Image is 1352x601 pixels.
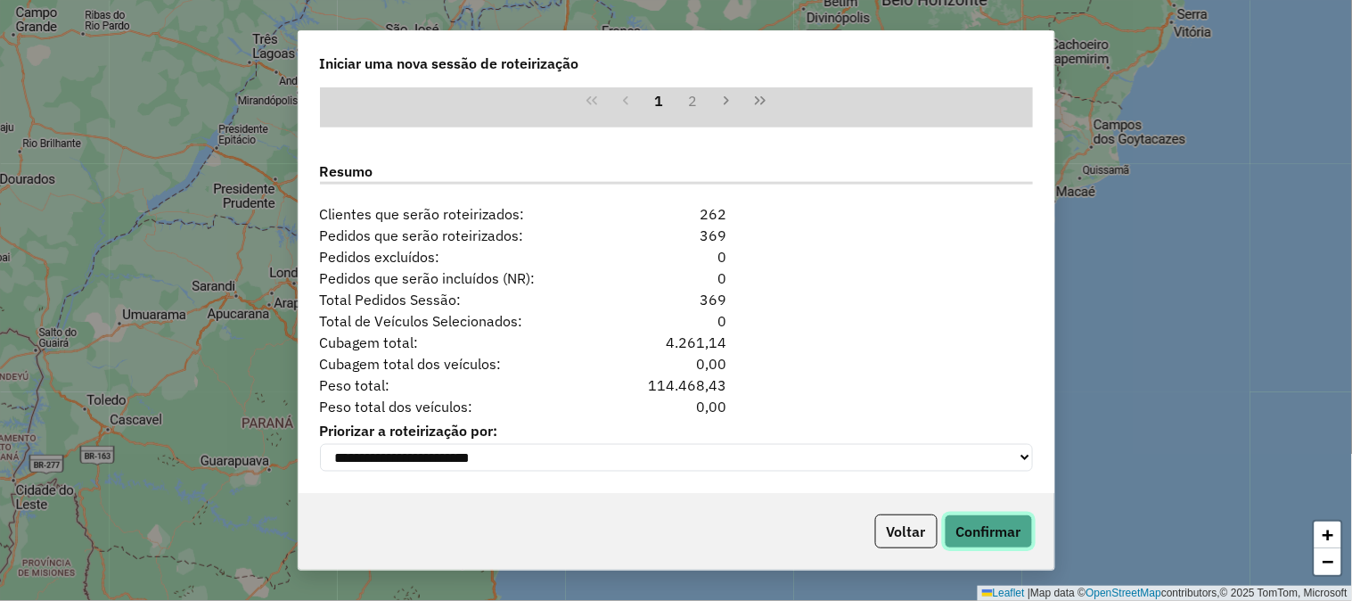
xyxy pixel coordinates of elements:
[309,246,615,268] span: Pedidos excluídos:
[1323,523,1334,546] span: +
[709,85,743,119] button: Next Page
[615,396,737,417] div: 0,00
[309,268,615,289] span: Pedidos que serão incluídos (NR):
[743,85,777,119] button: Last Page
[615,203,737,225] div: 262
[309,332,615,353] span: Cubagem total:
[615,246,737,268] div: 0
[1028,587,1030,599] span: |
[309,353,615,375] span: Cubagem total dos veículos:
[1323,550,1334,572] span: −
[309,203,615,225] span: Clientes que serão roteirizados:
[615,332,737,353] div: 4.261,14
[309,289,615,310] span: Total Pedidos Sessão:
[615,353,737,375] div: 0,00
[1086,587,1162,599] a: OpenStreetMap
[615,225,737,246] div: 369
[643,85,676,119] button: 1
[309,310,615,332] span: Total de Veículos Selecionados:
[615,375,737,396] div: 114.468,43
[945,515,1033,548] button: Confirmar
[309,396,615,417] span: Peso total dos veículos:
[320,53,579,74] span: Iniciar uma nova sessão de roteirização
[309,375,615,396] span: Peso total:
[615,268,737,289] div: 0
[615,289,737,310] div: 369
[982,587,1025,599] a: Leaflet
[676,85,710,119] button: 2
[615,310,737,332] div: 0
[1315,548,1341,575] a: Zoom out
[309,225,615,246] span: Pedidos que serão roteirizados:
[1315,522,1341,548] a: Zoom in
[875,515,938,548] button: Voltar
[320,161,1033,185] label: Resumo
[320,420,1033,441] label: Priorizar a roteirização por:
[978,586,1352,601] div: Map data © contributors,© 2025 TomTom, Microsoft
